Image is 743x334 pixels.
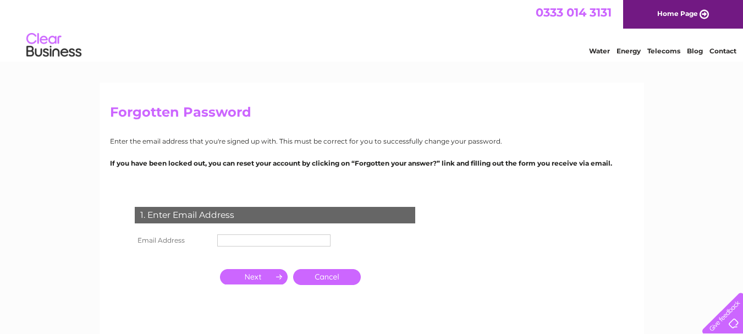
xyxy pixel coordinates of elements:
[110,158,634,168] p: If you have been locked out, you can reset your account by clicking on “Forgotten your answer?” l...
[687,47,703,55] a: Blog
[617,47,641,55] a: Energy
[132,232,214,249] th: Email Address
[647,47,680,55] a: Telecoms
[709,47,736,55] a: Contact
[110,136,634,146] p: Enter the email address that you're signed up with. This must be correct for you to successfully ...
[26,29,82,62] img: logo.png
[293,269,361,285] a: Cancel
[536,6,612,19] a: 0333 014 3131
[135,207,415,223] div: 1. Enter Email Address
[110,105,634,125] h2: Forgotten Password
[589,47,610,55] a: Water
[112,6,632,53] div: Clear Business is a trading name of Verastar Limited (registered in [GEOGRAPHIC_DATA] No. 3667643...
